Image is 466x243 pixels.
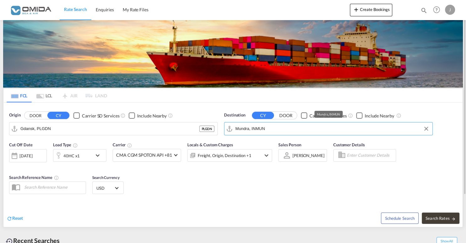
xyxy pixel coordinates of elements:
[333,142,365,147] span: Customer Details
[451,217,456,221] md-icon: icon-arrow-right
[381,213,419,224] button: Note: By default Schedule search will only considerorigin ports, destination ports and cut off da...
[9,149,47,162] div: [DATE]
[421,124,431,133] button: Clear Input
[252,112,274,119] button: CY
[275,112,297,119] button: DOOR
[292,151,325,160] md-select: Sales Person: Julia Rakowska
[96,185,114,191] span: USD
[53,142,78,147] span: Load Type
[422,213,459,224] button: Search Ratesicon-arrow-right
[7,216,12,221] md-icon: icon-refresh
[224,112,245,118] span: Destination
[348,113,353,118] md-icon: Unchecked: Search for CY (Container Yard) services for all selected carriers.Checked : Search for...
[94,152,104,159] md-icon: icon-chevron-down
[64,7,87,12] span: Rate Search
[96,183,120,192] md-select: Select Currency: $ USDUnited States Dollar
[123,7,148,12] span: My Rate Files
[420,7,427,16] div: icon-magnify
[96,7,114,12] span: Enquiries
[21,182,86,192] input: Search Reference Name
[352,6,360,13] md-icon: icon-plus 400-fg
[224,122,432,135] md-input-container: Mundra, INMUN
[309,113,347,119] div: Carrier SD Services
[116,152,172,158] span: CMA CGM SPOTON API +81
[82,113,119,119] div: Carrier SD Services
[19,153,32,159] div: [DATE]
[431,4,445,16] div: Help
[198,151,251,160] div: Freight Origin Destination Factory Stuffing
[54,175,59,180] md-icon: Your search will be saved by the below given name
[20,124,199,133] input: Search by Port
[9,175,59,180] span: Search Reference Name
[301,112,347,119] md-checkbox: Checkbox No Ink
[187,149,272,162] div: Freight Origin Destination Factory Stuffingicon-chevron-down
[263,152,270,159] md-icon: icon-chevron-down
[278,142,301,147] span: Sales Person
[356,112,394,119] md-checkbox: Checkbox No Ink
[420,7,427,14] md-icon: icon-magnify
[350,4,392,16] button: icon-plus 400-fgCreate Bookings
[73,143,78,148] md-icon: icon-information-outline
[121,113,126,118] md-icon: Unchecked: Search for CY (Container Yard) services for all selected carriers.Checked : Search for...
[168,113,173,118] md-icon: Unchecked: Ignores neighbouring ports when fetching rates.Checked : Includes neighbouring ports w...
[292,153,324,158] div: [PERSON_NAME]
[9,122,217,135] md-input-container: Gdansk, PLGDN
[9,3,52,17] img: 459c566038e111ed959c4fc4f0a4b274.png
[187,142,233,147] span: Locals & Custom Charges
[32,89,57,102] md-tab-item: LCL
[7,89,107,102] md-pagination-wrapper: Use the left and right arrow keys to navigate between tabs
[113,142,132,147] span: Carrier
[365,113,394,119] div: Include Nearby
[7,89,32,102] md-tab-item: FCL
[92,175,120,180] span: Search Currency
[445,5,455,15] div: J
[7,215,23,222] div: icon-refreshReset
[9,142,33,147] span: Cut Off Date
[235,124,429,133] input: Search by Port
[129,112,167,119] md-checkbox: Checkbox No Ink
[3,103,463,227] div: Origin DOOR CY Checkbox No InkUnchecked: Search for CY (Container Yard) services for all selected...
[127,143,132,148] md-icon: The selected Trucker/Carrierwill be displayed in the rate results If the rates are from another f...
[9,161,14,170] md-datepicker: Select
[137,113,167,119] div: Include Nearby
[63,151,80,160] div: 40HC x1
[9,112,20,118] span: Origin
[3,20,463,88] img: LCL+%26+FCL+BACKGROUND.png
[317,111,340,118] div: Mundra, INMUN
[347,151,394,160] input: Enter Customer Details
[431,4,442,15] span: Help
[24,112,46,119] button: DOOR
[199,126,214,132] div: PLGDN
[396,113,401,118] md-icon: Unchecked: Ignores neighbouring ports when fetching rates.Checked : Includes neighbouring ports w...
[53,149,106,162] div: 40HC x1icon-chevron-down
[426,216,456,221] span: Search Rates
[47,112,69,119] button: CY
[73,112,119,119] md-checkbox: Checkbox No Ink
[12,215,23,221] span: Reset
